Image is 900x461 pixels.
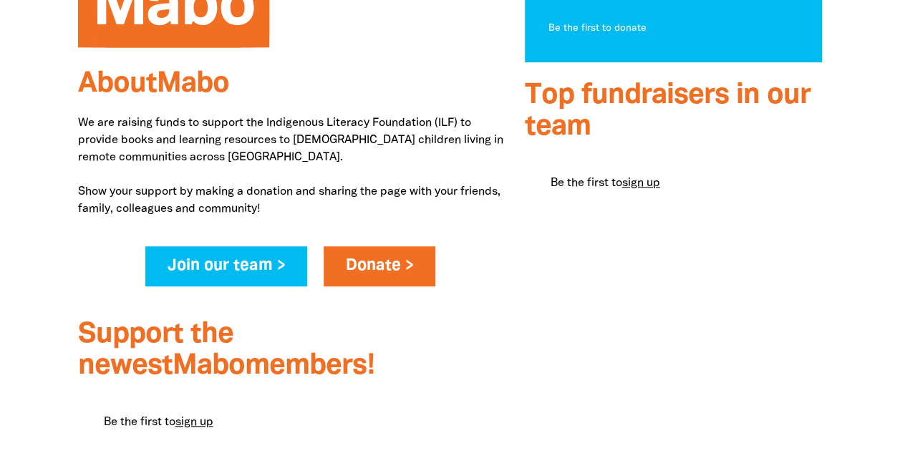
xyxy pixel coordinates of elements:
[78,71,229,97] span: About Mabo
[324,246,436,286] a: Donate >
[92,402,489,442] div: Paginated content
[78,115,503,218] p: We are raising funds to support the Indigenous Literacy Foundation (ILF) to provide books and lea...
[92,402,489,442] div: Be the first to
[539,163,808,203] div: Be the first to
[78,321,374,379] span: Support the newest Mabo members!
[622,178,660,188] a: sign up
[525,82,811,140] span: Top fundraisers in our team
[539,163,808,203] div: Paginated content
[145,246,308,286] a: Join our team >
[548,21,799,36] p: Be the first to donate
[175,417,213,427] a: sign up
[543,13,805,44] div: Paginated content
